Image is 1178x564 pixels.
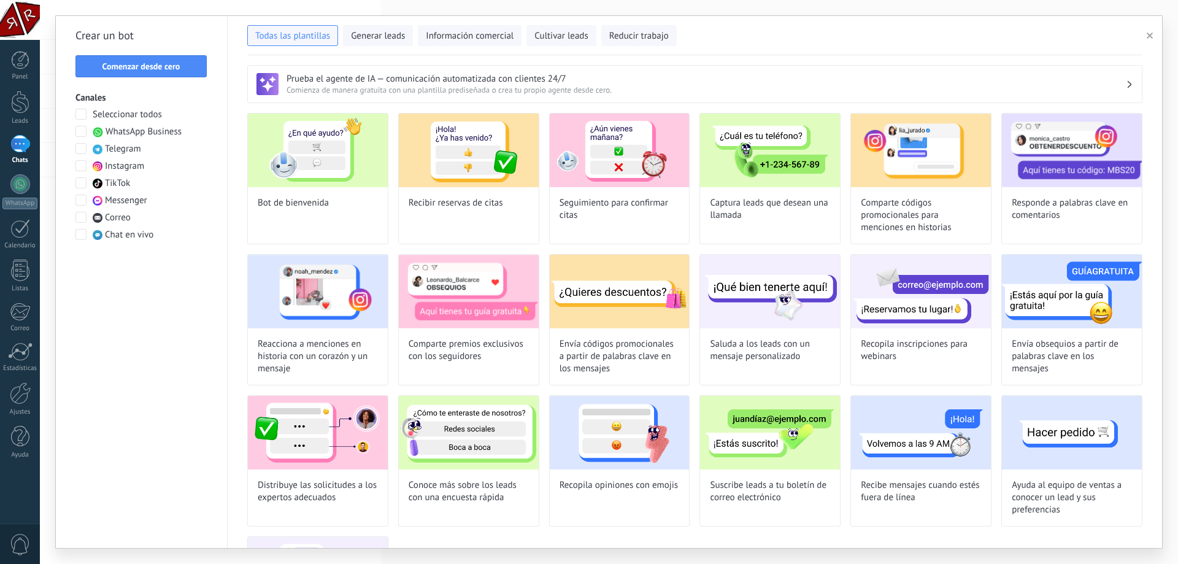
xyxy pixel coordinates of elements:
[2,242,38,250] div: Calendario
[1002,255,1142,328] img: Envía obsequios a partir de palabras clave en los mensajes
[1002,396,1142,469] img: Ayuda al equipo de ventas a conocer un lead y sus preferencias
[399,255,539,328] img: Comparte premios exclusivos con los seguidores
[2,198,37,209] div: WhatsApp
[601,25,677,46] button: Reducir trabajo
[2,325,38,333] div: Correo
[409,197,503,209] span: Recibir reservas de citas
[2,408,38,416] div: Ajustes
[93,109,162,121] span: Seleccionar todos
[700,396,840,469] img: Suscribe leads a tu boletín de correo electrónico
[105,160,144,172] span: Instagram
[75,26,207,45] h2: Crear un bot
[105,212,131,224] span: Correo
[418,25,522,46] button: Información comercial
[258,338,378,375] span: Reacciona a menciones en historia con un corazón y un mensaje
[343,25,413,46] button: Generar leads
[409,479,529,504] span: Conoce más sobre los leads con una encuesta rápida
[700,255,840,328] img: Saluda a los leads con un mensaje personalizado
[710,197,830,222] span: Captura leads que desean una llamada
[560,479,679,492] span: Recopila opiniones con emojis
[2,117,38,125] div: Leads
[105,143,141,155] span: Telegram
[851,396,991,469] img: Recibe mensajes cuando estés fuera de línea
[248,396,388,469] img: Distribuye las solicitudes a los expertos adecuados
[255,30,330,42] span: Todas las plantillas
[426,30,514,42] span: Información comercial
[609,30,669,42] span: Reducir trabajo
[1012,479,1132,516] span: Ayuda al equipo de ventas a conocer un lead y sus preferencias
[102,62,180,71] span: Comenzar desde cero
[287,85,1126,95] span: Comienza de manera gratuita con una plantilla prediseñada o crea tu propio agente desde cero.
[105,177,130,190] span: TikTok
[248,255,388,328] img: Reacciona a menciones en historia con un corazón y un mensaje
[287,73,1126,85] h3: Prueba el agente de IA — comunicación automatizada con clientes 24/7
[2,73,38,81] div: Panel
[534,30,588,42] span: Cultivar leads
[861,338,981,363] span: Recopila inscripciones para webinars
[1002,114,1142,187] img: Responde a palabras clave en comentarios
[2,365,38,373] div: Estadísticas
[248,114,388,187] img: Bot de bienvenida
[258,197,329,209] span: Bot de bienvenida
[851,255,991,328] img: Recopila inscripciones para webinars
[851,114,991,187] img: Comparte códigos promocionales para menciones en historias
[106,126,182,138] span: WhatsApp Business
[710,479,830,504] span: Suscribe leads a tu boletín de correo electrónico
[710,338,830,363] span: Saluda a los leads con un mensaje personalizado
[351,30,405,42] span: Generar leads
[550,396,690,469] img: Recopila opiniones con emojis
[75,55,207,77] button: Comenzar desde cero
[2,285,38,293] div: Listas
[2,156,38,164] div: Chats
[861,479,981,504] span: Recibe mensajes cuando estés fuera de línea
[105,229,153,241] span: Chat en vivo
[258,479,378,504] span: Distribuye las solicitudes a los expertos adecuados
[247,25,338,46] button: Todas las plantillas
[399,114,539,187] img: Recibir reservas de citas
[526,25,596,46] button: Cultivar leads
[2,451,38,459] div: Ayuda
[399,396,539,469] img: Conoce más sobre los leads con una encuesta rápida
[560,338,680,375] span: Envía códigos promocionales a partir de palabras clave en los mensajes
[75,92,207,104] h3: Canales
[700,114,840,187] img: Captura leads que desean una llamada
[1012,197,1132,222] span: Responde a palabras clave en comentarios
[861,197,981,234] span: Comparte códigos promocionales para menciones en historias
[105,195,147,207] span: Messenger
[550,255,690,328] img: Envía códigos promocionales a partir de palabras clave en los mensajes
[550,114,690,187] img: Seguimiento para confirmar citas
[1012,338,1132,375] span: Envía obsequios a partir de palabras clave en los mensajes
[560,197,680,222] span: Seguimiento para confirmar citas
[409,338,529,363] span: Comparte premios exclusivos con los seguidores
